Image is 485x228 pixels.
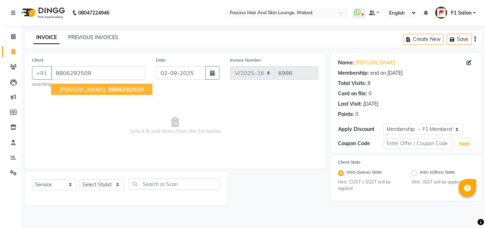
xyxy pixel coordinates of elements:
[412,179,474,185] small: Hint : IGST will be applied
[32,57,43,63] label: Client
[383,138,452,149] input: Enter Offer / Coupon Code
[355,111,358,118] div: 0
[338,159,361,165] label: Client State
[51,66,145,80] input: Search by Name/Mobile/Email/Code
[33,31,60,44] a: INVOICE
[338,111,354,118] div: Points:
[447,34,472,45] button: Save
[367,80,370,87] div: 8
[451,9,472,17] span: F1 Salon
[32,66,52,80] button: +91
[338,179,401,192] small: Hint : CGST + SGST will be applied
[68,34,118,41] a: PREVIOUS INVOICES
[32,90,318,161] span: Select & add items from the list below
[338,69,369,77] div: Membership:
[338,126,383,133] div: Apply Discount
[60,86,105,93] span: [PERSON_NAME]
[230,57,261,63] label: Invoice Number
[156,57,165,63] label: Date
[347,169,382,177] label: Intra (Same) State
[403,34,444,45] button: Create New
[338,80,366,87] div: Total Visits:
[370,69,403,77] div: end on [DATE]
[107,86,144,93] ngb-highlight: 9
[338,90,367,97] div: Card on file:
[435,6,447,19] img: F1 Salon
[455,200,478,221] iframe: chat widget
[355,59,395,67] a: [PERSON_NAME]
[108,86,140,93] span: 880629250
[129,179,220,190] input: Search or Scan
[369,90,371,97] div: 0
[338,59,354,67] div: Name:
[363,100,378,108] div: [DATE]
[338,140,383,147] div: Coupon Code
[32,81,145,88] small: searching...
[78,3,109,23] b: 08047224946
[454,138,475,149] button: Apply
[420,169,455,177] label: Inter (Other) State
[338,100,362,108] div: Last Visit:
[18,3,67,23] img: logo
